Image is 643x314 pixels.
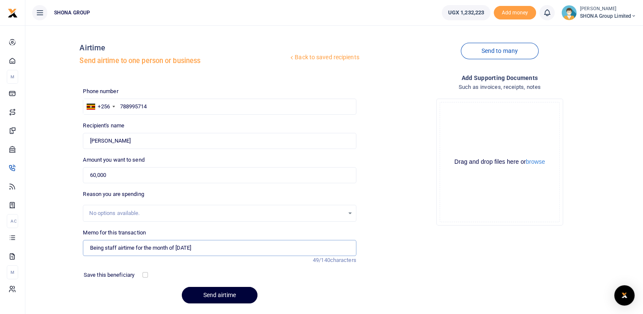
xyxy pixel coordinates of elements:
img: profile-user [561,5,577,20]
small: [PERSON_NAME] [580,6,636,13]
span: 49/140 [313,257,330,263]
label: Phone number [83,87,118,96]
a: Send to many [461,43,539,59]
span: Add money [494,6,536,20]
li: Toup your wallet [494,6,536,20]
li: Ac [7,214,18,228]
span: characters [330,257,356,263]
input: Enter phone number [83,99,356,115]
button: browse [526,159,545,165]
input: Enter extra information [83,240,356,256]
a: profile-user [PERSON_NAME] SHONA Group Limited [561,5,636,20]
h4: Add supporting Documents [363,73,636,83]
a: Add money [494,9,536,15]
h4: Airtime [79,43,288,52]
div: Drag and drop files here or [440,158,559,166]
label: Memo for this transaction [83,229,146,237]
h5: Send airtime to one person or business [79,57,288,65]
div: Open Intercom Messenger [614,285,635,306]
li: M [7,70,18,84]
a: logo-small logo-large logo-large [8,9,18,16]
input: Loading name... [83,133,356,149]
label: Reason you are spending [83,190,144,198]
h4: Such as invoices, receipts, notes [363,83,636,92]
label: Amount you want to send [83,156,144,164]
img: logo-small [8,8,18,18]
input: UGX [83,167,356,183]
span: SHONA Group Limited [580,12,636,20]
button: Send airtime [182,287,257,303]
div: File Uploader [436,99,563,226]
span: UGX 1,232,223 [448,8,484,17]
span: SHONA GROUP [51,9,93,17]
li: M [7,265,18,279]
a: UGX 1,232,223 [442,5,490,20]
label: Recipient's name [83,121,124,130]
label: Save this beneficiary [84,271,134,279]
li: Wallet ballance [438,5,494,20]
div: +256 [98,102,109,111]
div: Uganda: +256 [83,99,117,114]
a: Back to saved recipients [288,50,360,65]
div: No options available. [89,209,344,218]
